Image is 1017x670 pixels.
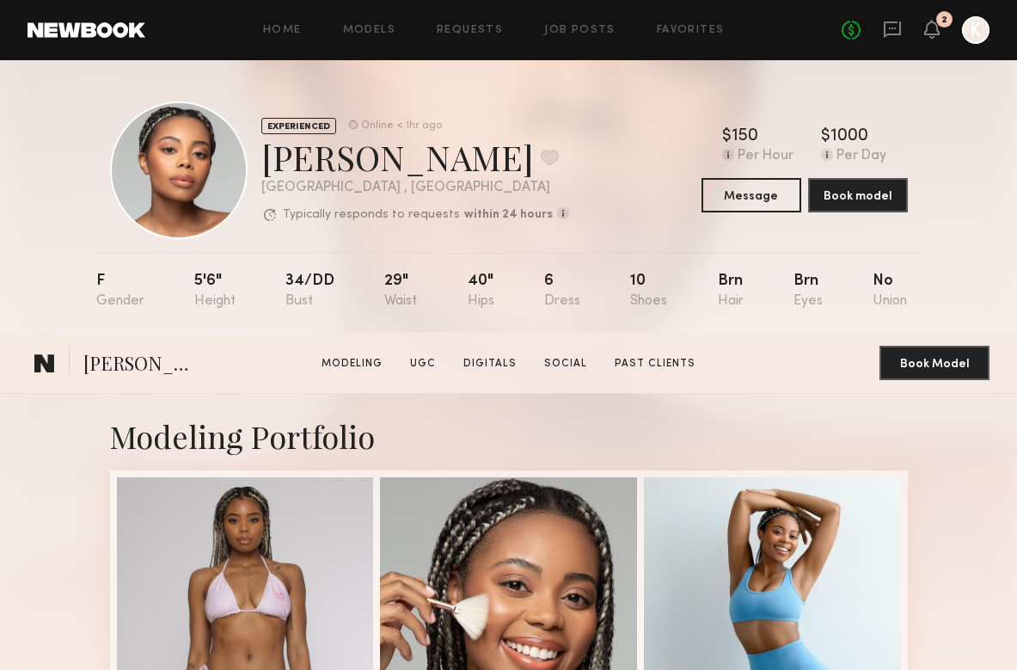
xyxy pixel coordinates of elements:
div: 6 [544,274,580,309]
div: 40" [468,274,494,309]
div: 5'6" [194,274,236,309]
a: Book Model [879,355,989,370]
div: F [96,274,144,309]
a: Social [537,356,594,372]
div: $ [821,128,830,145]
div: Brn [718,274,744,309]
div: 29" [384,274,417,309]
div: Per Day [836,149,886,164]
div: $ [722,128,732,145]
div: Per Hour [738,149,793,164]
div: EXPERIENCED [261,118,336,134]
b: within 24 hours [464,209,553,221]
div: Modeling Portfolio [110,415,908,457]
div: [PERSON_NAME] [261,134,569,180]
a: Modeling [315,356,389,372]
button: Book model [808,178,908,212]
div: 1000 [830,128,868,145]
button: Book Model [879,346,989,380]
div: 2 [941,15,947,25]
div: Brn [793,274,823,309]
div: 150 [732,128,758,145]
span: [PERSON_NAME] [83,350,203,380]
a: Past Clients [608,356,702,372]
a: Favorites [657,25,725,36]
a: K [962,16,989,44]
div: 34/dd [285,274,334,309]
p: Typically responds to requests [283,209,460,221]
a: Job Posts [544,25,616,36]
div: Online < 1hr ago [361,120,442,132]
a: Requests [437,25,503,36]
a: UGC [403,356,443,372]
button: Message [701,178,801,212]
a: Digitals [456,356,524,372]
a: Home [263,25,302,36]
a: Models [343,25,395,36]
div: [GEOGRAPHIC_DATA] , [GEOGRAPHIC_DATA] [261,181,569,195]
div: No [873,274,907,309]
div: 10 [630,274,667,309]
